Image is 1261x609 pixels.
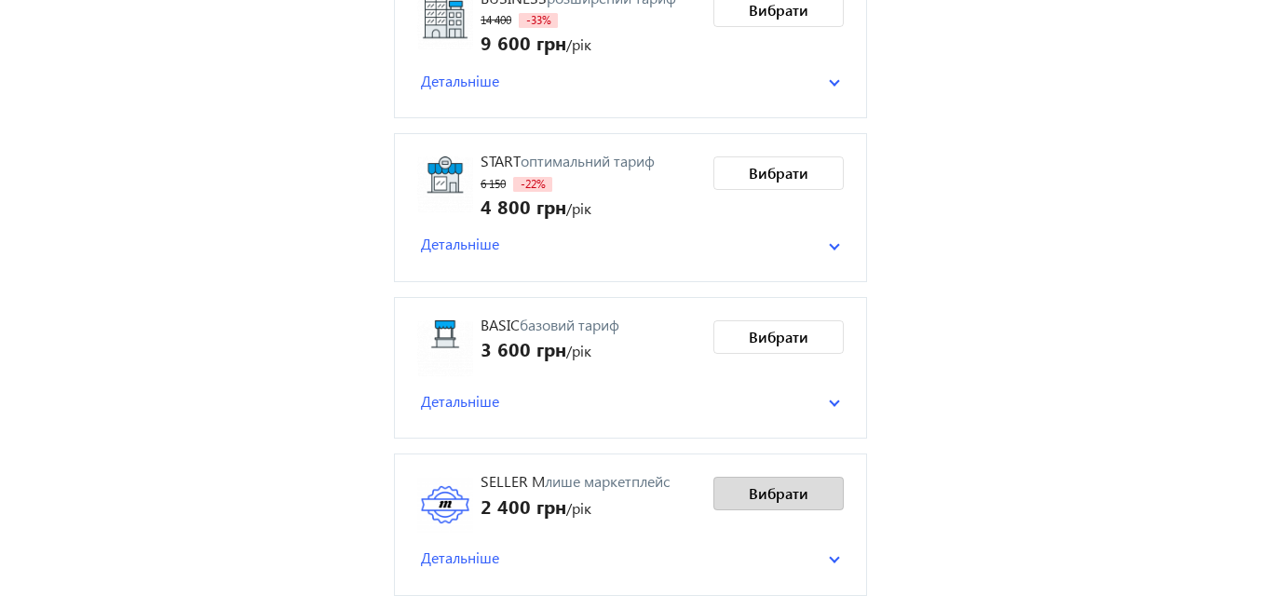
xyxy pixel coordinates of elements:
[421,234,499,254] span: Детальніше
[421,548,499,568] span: Детальніше
[417,67,844,95] mat-expansion-panel-header: Детальніше
[481,13,511,27] span: 14 400
[421,71,499,91] span: Детальніше
[481,335,566,361] span: 3 600 грн
[713,477,844,510] button: Вибрати
[481,471,545,491] span: Seller M
[481,29,566,55] span: 9 600 грн
[749,163,808,183] span: Вибрати
[417,156,473,212] img: Start
[545,471,670,491] span: лише маркетплейс
[481,493,670,519] div: /рік
[519,13,558,28] span: -33%
[520,315,619,334] span: базовий тариф
[481,193,655,219] div: /рік
[713,320,844,354] button: Вибрати
[417,544,844,572] mat-expansion-panel-header: Детальніше
[513,177,552,192] span: -22%
[481,193,566,219] span: 4 800 грн
[417,387,844,415] mat-expansion-panel-header: Детальніше
[481,29,676,55] div: /рік
[481,493,566,519] span: 2 400 грн
[417,230,844,258] mat-expansion-panel-header: Детальніше
[421,391,499,412] span: Детальніше
[749,327,808,347] span: Вибрати
[481,177,506,191] span: 6 150
[521,151,655,170] span: оптимальний тариф
[749,483,808,504] span: Вибрати
[481,315,520,334] span: Basic
[417,320,473,376] img: Basic
[481,151,521,170] span: Start
[481,335,619,361] div: /рік
[713,156,844,190] button: Вибрати
[417,477,473,533] img: Seller M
